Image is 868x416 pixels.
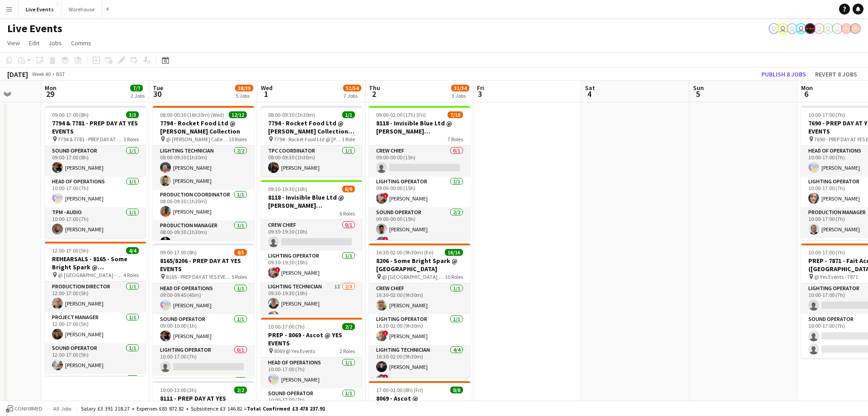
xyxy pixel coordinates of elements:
[7,22,62,35] h1: Live Events
[45,37,66,49] a: Jobs
[61,0,102,18] button: Warehouse
[30,71,52,77] span: Week 40
[56,71,65,77] div: BST
[811,68,861,80] button: Revert 8 jobs
[832,23,843,34] app-user-avatar: Technical Department
[841,23,852,34] app-user-avatar: Alex Gill
[52,405,73,412] span: All jobs
[814,23,825,34] app-user-avatar: Ollie Rolfe
[4,37,24,49] a: View
[19,0,61,18] button: Live Events
[758,68,810,80] button: Publish 8 jobs
[29,39,39,47] span: Edit
[769,23,779,34] app-user-avatar: Nadia Addada
[796,23,807,34] app-user-avatar: Eden Hopkins
[7,70,28,79] div: [DATE]
[71,39,91,47] span: Comms
[5,404,44,414] button: Confirmed
[67,37,95,49] a: Comms
[81,405,325,412] div: Salary £3 391 218.27 + Expenses £83 872.82 + Subsistence £3 146.82 =
[787,23,797,34] app-user-avatar: Andrew Gorman
[823,23,834,34] app-user-avatar: Technical Department
[850,23,861,34] app-user-avatar: Alex Gill
[247,405,325,412] span: Total Confirmed £3 478 237.91
[805,23,816,34] app-user-avatar: Production Managers
[48,39,62,47] span: Jobs
[778,23,788,34] app-user-avatar: Nadia Addada
[7,39,20,47] span: View
[14,406,42,412] span: Confirmed
[25,37,43,49] a: Edit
